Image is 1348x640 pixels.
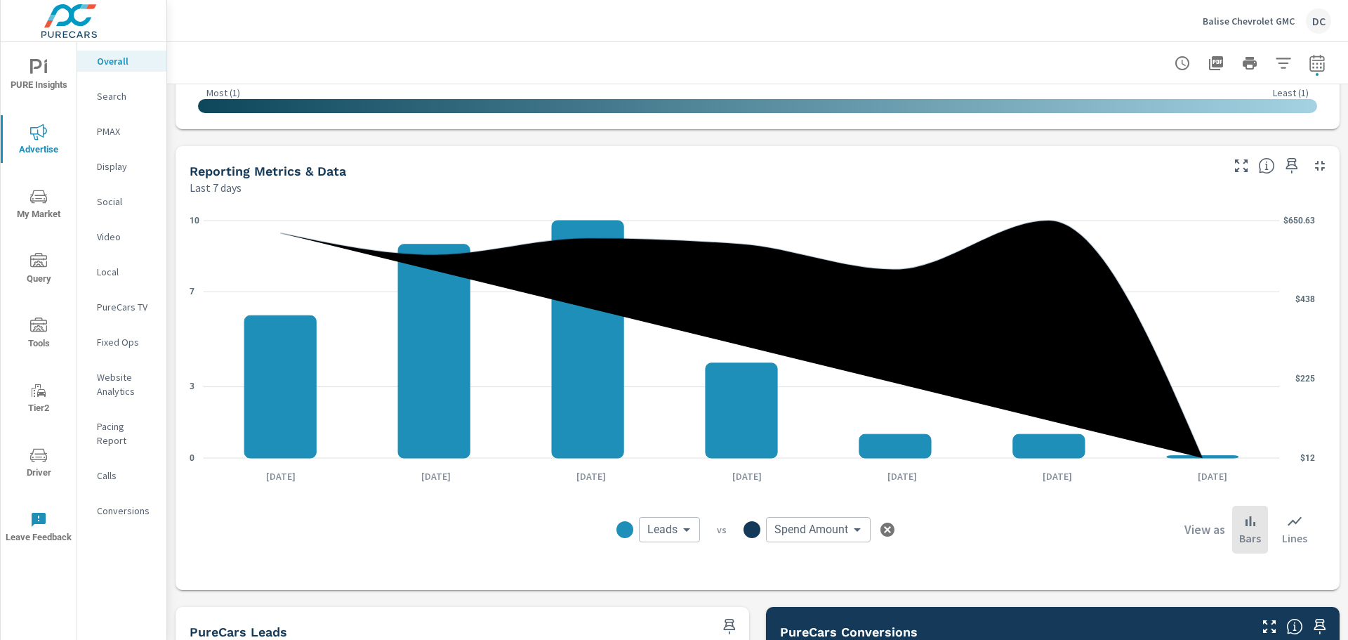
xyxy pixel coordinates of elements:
[1295,294,1315,304] text: $438
[1258,157,1275,174] span: Understand performance data overtime and see how metrics compare to each other.
[1,42,77,559] div: nav menu
[97,335,155,349] p: Fixed Ops
[647,523,678,537] span: Leads
[1273,86,1309,99] p: Least ( 1 )
[77,465,166,486] div: Calls
[97,124,155,138] p: PMAX
[206,86,240,99] p: Most ( 1 )
[1295,374,1315,384] text: $225
[77,261,166,282] div: Local
[190,179,242,196] p: Last 7 days
[97,159,155,174] p: Display
[77,86,166,107] div: Search
[77,500,166,521] div: Conversions
[97,195,155,209] p: Social
[256,469,305,483] p: [DATE]
[1230,155,1253,177] button: Make Fullscreen
[1309,155,1331,177] button: Minimize Widget
[190,453,194,463] text: 0
[1033,469,1082,483] p: [DATE]
[97,265,155,279] p: Local
[5,59,72,93] span: PURE Insights
[5,253,72,287] span: Query
[1309,615,1331,638] span: Save this to your personalized report
[5,124,72,158] span: Advertise
[77,51,166,72] div: Overall
[97,504,155,518] p: Conversions
[77,191,166,212] div: Social
[190,381,194,391] text: 3
[97,370,155,398] p: Website Analytics
[1184,523,1225,537] h6: View as
[5,318,72,352] span: Tools
[1286,618,1303,635] span: Understand conversion over the selected time range.
[97,230,155,244] p: Video
[77,416,166,451] div: Pacing Report
[77,121,166,142] div: PMAX
[766,517,871,542] div: Spend Amount
[97,300,155,314] p: PureCars TV
[97,469,155,483] p: Calls
[77,296,166,318] div: PureCars TV
[1236,49,1264,77] button: Print Report
[1283,216,1315,226] text: $650.63
[190,287,194,296] text: 7
[1303,49,1331,77] button: Select Date Range
[1281,155,1303,177] span: Save this to your personalized report
[97,54,155,68] p: Overall
[1188,469,1237,483] p: [DATE]
[780,625,918,639] h5: PureCars Conversions
[774,523,848,537] span: Spend Amount
[77,367,166,402] div: Website Analytics
[190,164,346,178] h5: Reporting Metrics & Data
[639,517,700,542] div: Leads
[1239,530,1261,547] p: Bars
[77,156,166,177] div: Display
[190,625,287,639] h5: PureCars Leads
[722,469,772,483] p: [DATE]
[567,469,616,483] p: [DATE]
[1306,8,1331,34] div: DC
[1282,530,1307,547] p: Lines
[77,226,166,247] div: Video
[5,447,72,481] span: Driver
[1258,615,1281,638] button: Make Fullscreen
[5,188,72,223] span: My Market
[1269,49,1297,77] button: Apply Filters
[5,382,72,417] span: Tier2
[190,216,199,226] text: 10
[97,89,155,103] p: Search
[1300,453,1315,463] text: $12
[1203,15,1295,27] p: Balise Chevrolet GMC
[77,332,166,353] div: Fixed Ops
[878,469,927,483] p: [DATE]
[411,469,461,483] p: [DATE]
[1202,49,1230,77] button: "Export Report to PDF"
[700,523,744,536] p: vs
[97,419,155,448] p: Pacing Report
[718,615,741,638] span: Save this to your personalized report
[5,511,72,546] span: Leave Feedback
